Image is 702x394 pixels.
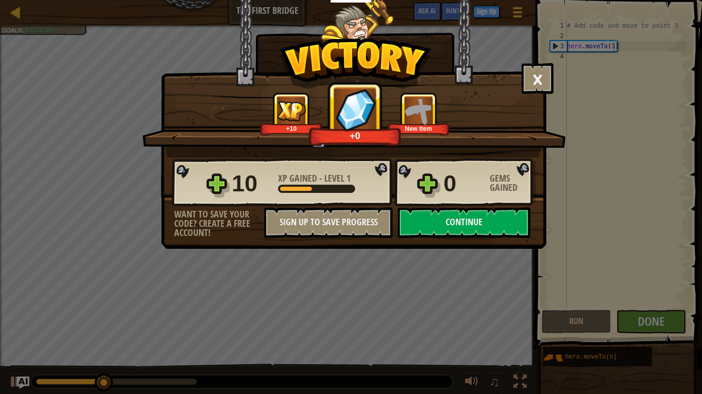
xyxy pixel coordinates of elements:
div: Gems Gained [490,174,536,192]
button: × [522,63,553,94]
button: Continue [398,207,530,238]
div: +10 [262,125,320,132]
span: XP Gained [278,172,319,185]
div: The first step to the code. [191,136,515,147]
div: New Item [390,125,448,132]
div: +0 [311,130,399,142]
div: - [278,174,350,183]
img: XP Gained [277,101,306,121]
div: 0 [444,167,484,200]
img: Victory [280,38,431,89]
div: Want to save your code? Create a free account! [174,210,264,238]
div: 10 [232,167,272,200]
img: New Item [404,97,433,125]
span: Level [322,172,346,185]
img: Gems Gained [336,88,375,131]
span: 1 [346,172,350,185]
button: Sign Up to Save Progress [264,207,393,238]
